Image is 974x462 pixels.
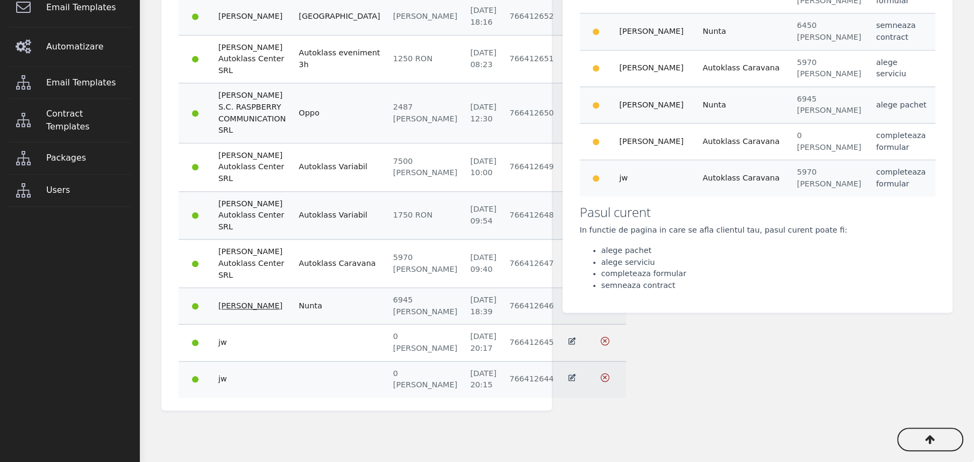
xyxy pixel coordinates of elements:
[702,174,779,182] a: Autoklass Caravana
[601,268,936,280] li: completeaza formular
[702,100,726,109] a: Nunta
[791,50,870,86] td: 5970 [PERSON_NAME]
[218,301,283,310] a: [PERSON_NAME]
[870,86,935,123] td: alege pachet
[702,27,726,35] a: Nunta
[503,240,560,288] td: 766412647
[870,160,935,197] td: completeaza formular
[298,259,375,268] a: Autoklass Caravana
[218,43,285,75] a: [PERSON_NAME] Autoklass Center SRL
[464,288,503,324] td: [DATE] 18:39
[601,245,936,257] li: alege pachet
[464,324,503,361] td: [DATE] 20:17
[387,288,464,324] td: 6945 [PERSON_NAME]
[387,191,464,240] td: 1750 RON
[464,361,503,398] td: [DATE] 20:15
[298,162,367,171] a: Autoklass Variabil
[580,225,936,236] p: In functie de pagina in care se afla clientul tau, pasul curent poate fi:
[580,205,936,220] h4: Pasul curent
[702,137,779,146] a: Autoklass Caravana
[298,109,319,117] a: Oppo
[46,68,131,98] span: Email Templates
[503,83,560,143] td: 766412650
[298,12,380,20] a: [GEOGRAPHIC_DATA]
[9,67,131,98] a: Email Templates
[619,27,684,35] a: [PERSON_NAME]
[464,83,503,143] td: [DATE] 12:30
[387,324,464,361] td: 0 [PERSON_NAME]
[503,288,560,324] td: 766412646
[870,50,935,86] td: alege serviciu
[503,361,560,398] td: 766412644
[218,338,227,346] a: jw
[46,143,131,173] span: Packages
[503,191,560,240] td: 766412648
[870,124,935,160] td: completeaza formular
[218,12,283,20] a: [PERSON_NAME]
[9,99,131,142] a: Contract Templates
[9,175,131,206] a: Users
[387,143,464,191] td: 7500 [PERSON_NAME]
[791,160,870,197] td: 5970 [PERSON_NAME]
[218,374,227,383] a: jw
[387,361,464,398] td: 0 [PERSON_NAME]
[601,280,936,292] li: semneaza contract
[702,63,779,72] a: Autoklass Caravana
[619,100,684,109] a: [PERSON_NAME]
[464,143,503,191] td: [DATE] 10:00
[298,211,367,219] a: Autoklass Variabil
[791,13,870,50] td: 6450 [PERSON_NAME]
[387,240,464,288] td: 5970 [PERSON_NAME]
[619,63,684,72] a: [PERSON_NAME]
[619,174,628,182] a: jw
[791,124,870,160] td: 0 [PERSON_NAME]
[503,35,560,83] td: 766412651
[503,324,560,361] td: 766412645
[464,191,503,240] td: [DATE] 09:54
[46,32,131,62] span: Automatizare
[218,91,286,134] a: [PERSON_NAME] S.C. RASPBERRY COMMUNICATION SRL
[218,247,285,279] a: [PERSON_NAME] Autoklass Center SRL
[464,35,503,83] td: [DATE] 08:23
[387,35,464,83] td: 1250 RON
[870,13,935,50] td: semneaza contract
[298,48,380,69] a: Autoklass eveniment 3h
[503,143,560,191] td: 766412649
[46,175,131,205] span: Users
[46,99,131,142] span: Contract Templates
[218,151,285,183] a: [PERSON_NAME] Autoklass Center SRL
[601,257,936,269] li: alege serviciu
[619,137,684,146] a: [PERSON_NAME]
[791,86,870,123] td: 6945 [PERSON_NAME]
[9,27,131,67] a: Automatizare
[9,142,131,174] a: Packages
[464,240,503,288] td: [DATE] 09:40
[298,301,322,310] a: Nunta
[387,83,464,143] td: 2487 [PERSON_NAME]
[218,199,285,231] a: [PERSON_NAME] Autoklass Center SRL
